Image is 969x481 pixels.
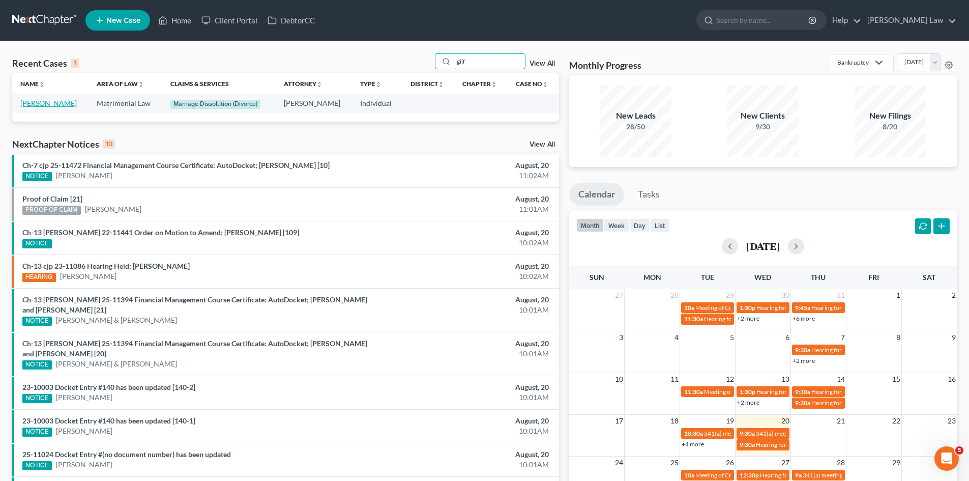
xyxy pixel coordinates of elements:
a: [PERSON_NAME] & [PERSON_NAME] [56,315,177,325]
div: August, 20 [380,194,549,204]
span: Meeting of Creditors for [PERSON_NAME] [695,471,808,479]
span: Hearing for [PERSON_NAME] [756,441,835,448]
a: 23-10003 Docket Entry #140 has been updated [140-1] [22,416,195,425]
i: unfold_more [542,81,548,88]
div: NextChapter Notices [12,138,115,150]
span: 341(a) meeting for [PERSON_NAME] & [PERSON_NAME] [756,430,908,437]
span: 6 [784,331,790,344]
span: 9:30a [795,388,810,395]
span: 341(a) meeting for [PERSON_NAME] [704,430,802,437]
span: 9:30a [795,346,810,354]
div: 11:02AM [380,171,549,181]
span: 4 [673,331,680,344]
span: Hearing for [PERSON_NAME] [760,471,839,479]
td: Matrimonial Law [89,94,162,113]
div: 11:01AM [380,204,549,214]
span: 10 [614,373,624,385]
span: 10a [684,471,694,479]
span: 5 [729,331,735,344]
a: [PERSON_NAME] [60,271,116,281]
span: Hearing for [PERSON_NAME] [811,399,891,407]
span: 10:30a [684,430,703,437]
div: NOTICE [22,461,52,470]
div: NOTICE [22,239,52,248]
i: unfold_more [438,81,444,88]
div: Bankruptcy [837,58,869,67]
a: [PERSON_NAME] & [PERSON_NAME] [56,359,177,369]
span: 31 [836,289,846,301]
span: Hearing for [PERSON_NAME] [756,304,836,312]
i: unfold_more [316,81,322,88]
a: +6 more [792,315,815,322]
a: [PERSON_NAME] [56,392,112,403]
span: 5 [955,446,963,455]
span: 1:30p [740,388,755,395]
span: 29 [725,289,735,301]
span: 8 [895,331,901,344]
a: Client Portal [196,11,262,30]
input: Search by name... [454,54,525,69]
div: August, 20 [380,295,549,305]
span: 24 [614,457,624,469]
span: 14 [836,373,846,385]
i: unfold_more [375,81,381,88]
button: week [604,218,629,232]
div: NOTICE [22,317,52,326]
button: month [576,218,604,232]
i: unfold_more [39,81,45,88]
a: Districtunfold_more [410,80,444,88]
span: Hearing for [PERSON_NAME] [756,388,836,395]
span: Mon [643,273,661,281]
a: Ch-13 [PERSON_NAME] 25-11394 Financial Management Course Certificate: AutoDocket; [PERSON_NAME] a... [22,339,367,358]
div: 10:01AM [380,460,549,470]
span: 10a [684,304,694,312]
span: Sun [590,273,604,281]
h3: Monthly Progress [569,59,641,71]
span: Fri [868,273,879,281]
a: Calendar [569,183,624,206]
a: Typeunfold_more [360,80,381,88]
i: unfold_more [491,81,497,88]
span: Hearing for [PERSON_NAME] [811,346,891,354]
span: 21 [836,415,846,427]
button: list [650,218,669,232]
div: August, 20 [380,160,549,171]
span: Meeting of Creditors for [PERSON_NAME] [704,388,817,395]
div: New Filings [855,110,926,122]
span: 341(a) meeting for [PERSON_NAME] [803,471,901,479]
a: Ch-13 cjp 23-11086 Hearing Held; [PERSON_NAME] [22,262,190,270]
div: August, 20 [380,449,549,460]
span: Thu [811,273,826,281]
span: Hearing for [PERSON_NAME] & [PERSON_NAME] [811,388,945,395]
span: 9:45a [795,304,810,312]
span: 2 [951,289,957,301]
span: 3 [618,331,624,344]
span: Sat [923,273,935,281]
a: Ch-13 [PERSON_NAME] 25-11394 Financial Management Course Certificate: AutoDocket; [PERSON_NAME] a... [22,295,367,314]
span: 27 [614,289,624,301]
span: 29 [891,457,901,469]
span: 12 [725,373,735,385]
a: [PERSON_NAME] [85,204,141,214]
div: 10:02AM [380,238,549,248]
span: 9:30a [795,399,810,407]
span: Meeting of Creditors for [PERSON_NAME] [695,304,808,312]
div: 10 [103,139,115,149]
a: Proof of Claim [21] [22,194,82,203]
a: 23-10003 Docket Entry #140 has been updated [140-2] [22,383,195,391]
span: 9 [951,331,957,344]
span: 13 [780,373,790,385]
a: +2 more [737,315,759,322]
div: Marriage Dissolution (Divorce) [170,100,261,109]
a: View All [530,141,555,148]
a: Nameunfold_more [20,80,45,88]
div: Recent Cases [12,57,79,69]
span: Tue [701,273,714,281]
i: unfold_more [138,81,144,88]
a: [PERSON_NAME] Law [862,11,956,30]
a: 25-11024 Docket Entry #(no document number) has been updated [22,450,231,459]
a: +2 more [737,399,759,406]
span: 22 [891,415,901,427]
span: 19 [725,415,735,427]
h2: [DATE] [746,241,780,251]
